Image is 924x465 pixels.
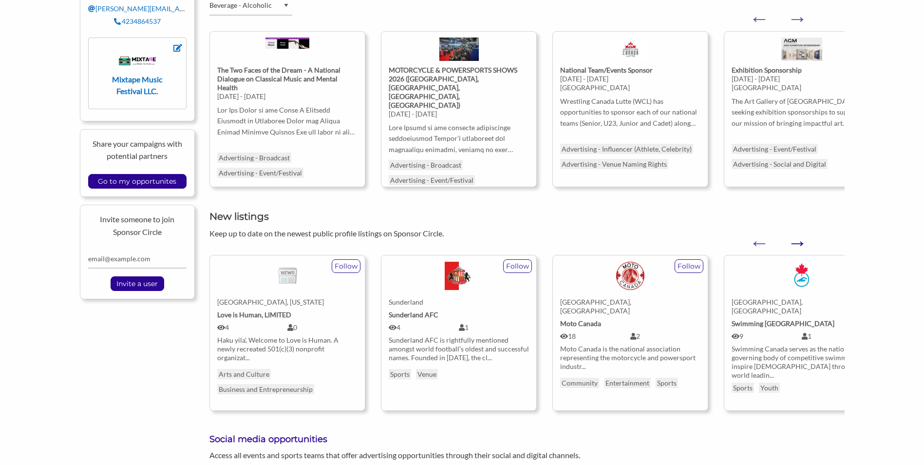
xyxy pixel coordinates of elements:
[209,210,844,223] h2: New listings
[439,38,479,66] img: MOTORCYCLE & POWERSPORTS SHOWS 2026 (Vancouver, Calgary, Toronto, Montréal) Logo
[88,137,187,162] p: Share your campaigns with potential partners
[732,32,872,137] a: [DATE] - [DATE][GEOGRAPHIC_DATA]
[389,32,529,153] a: [DATE] - [DATE]
[265,38,309,54] img: The Two Faces of the Dream - A National Dialogue on Classical Music and Mental Health Logo
[759,383,780,393] p: Youth
[217,336,358,362] div: Haku yila’, Welcome to Love is Human. A newly recreated 501(c)(3) nonprofit organizat...
[445,262,473,290] img: Sunderland AFC Logo
[788,262,816,290] img: Swimming Canada Logo
[560,345,700,371] div: Moto Canada is the national association representing the motorcycle and powersport industr...
[732,319,834,328] strong: Swimming [GEOGRAPHIC_DATA]
[732,96,872,129] p: The Art Gallery of [GEOGRAPHIC_DATA] is seeking exhibition sponsorships to support our mission of...
[560,96,700,129] p: Wrestling Canada Lutte (WCL) has opportunities to sponsor each of our national teams (Senior, U23...
[88,250,187,269] input: email@example.com
[656,378,678,388] p: Sports
[560,66,653,74] strong: National Team/Events Sponsor
[209,227,844,240] p: Keep up to date on the newest public profile listings on Sponsor Circle.
[560,319,601,328] strong: Moto Canada
[560,298,700,315] div: [GEOGRAPHIC_DATA], [GEOGRAPHIC_DATA]
[612,38,649,66] img: National Team/Events Sponsor Logo
[560,144,693,154] p: Advertising - Influencer (Athlete, Celebrity)
[202,449,689,461] div: Access all events and sports teams that offer advertising opportunities through their social and ...
[209,433,844,446] h3: Social media opportunities
[112,75,162,96] strong: Mixtape Music Festival LLC.
[732,159,828,169] p: Advertising - Social and Digital
[560,332,630,341] div: 18
[389,369,411,379] p: Sports
[560,378,599,388] p: Community
[604,378,651,388] p: Entertainment
[787,233,797,243] button: Next
[112,277,163,291] input: Invite a user
[217,105,358,137] p: Lor Ips Dolor si ame Conse A Elitsedd Eiusmodt in Utlaboree Dolor mag Aliqua Enimad Minimve Quisn...
[459,323,529,332] div: 1
[416,369,438,379] p: Venue
[389,175,475,185] p: Advertising - Event/Festival
[389,298,529,307] div: Sunderland
[88,4,264,13] a: [PERSON_NAME][EMAIL_ADDRESS][DOMAIN_NAME]
[732,383,754,393] p: Sports
[732,332,802,341] div: 9
[217,298,358,307] div: [GEOGRAPHIC_DATA], [US_STATE]
[616,262,644,290] img: Moto Canada Logo
[732,144,818,154] p: Advertising - Event/Festival
[630,332,700,341] div: 2
[732,66,802,74] strong: Exhibition Sponsorship
[93,174,181,188] input: Go to my opportunites
[114,17,161,25] a: 4234864537
[802,332,872,341] div: 1
[217,369,271,379] a: Arts and Culture
[389,323,459,332] div: 4
[389,336,529,362] div: Sunderland AFC is rightfully mentioned amongst world football’s oldest and successful names. Foun...
[732,298,872,315] div: [GEOGRAPHIC_DATA], [GEOGRAPHIC_DATA]
[217,153,291,163] a: Advertising - Broadcast
[504,260,531,272] p: Follow
[332,260,360,272] p: Follow
[217,255,358,362] a: Love is Human Logo[GEOGRAPHIC_DATA], [US_STATE]Love is Human, LIMITED40Haku yila’, Welcome to Lov...
[781,38,822,66] img: Exhibition Sponsorship Logo
[560,32,700,137] a: [DATE] - [DATE][GEOGRAPHIC_DATA]
[389,122,529,155] p: Lore Ipsumd si ame consecte adipiscinge seddoeiusmod Tempor’i utlaboreet dol magnaaliqu enimadmi,...
[217,32,358,146] a: The Two Faces of the Dream - A National Dialogue on Classical Music and Mental Health LogoThe Two...
[100,54,175,95] a: Mixtape Music Festival LLC.
[787,9,797,19] button: Next
[749,9,759,19] button: Previous
[88,213,187,238] p: Invite someone to join Sponsor Circle
[389,66,517,109] strong: MOTORCYCLE & POWERSPORTS SHOWS 2026 ([GEOGRAPHIC_DATA], [GEOGRAPHIC_DATA], [GEOGRAPHIC_DATA], [GE...
[749,233,759,243] button: Previous
[217,66,340,92] strong: The Two Faces of the Dream - A National Dialogue on Classical Music and Mental Health
[217,384,314,394] a: Business and Entrepreneurship
[217,323,287,332] div: 4
[389,310,438,319] strong: Sunderland AFC
[217,168,303,178] a: Advertising - Event/Festival
[269,262,306,290] img: Love is Human Logo
[287,323,358,332] div: 0
[217,310,291,319] strong: Love is Human, LIMITED
[560,159,668,169] p: Advertising - Venue Naming Rights
[119,56,156,66] img: k1u64vjgqazvmum2vi82
[389,160,463,170] p: Advertising - Broadcast
[675,260,703,272] p: Follow
[732,345,872,380] div: Swimming Canada serves as the national governing body of competitive swimming. We inspire [DEMOGR...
